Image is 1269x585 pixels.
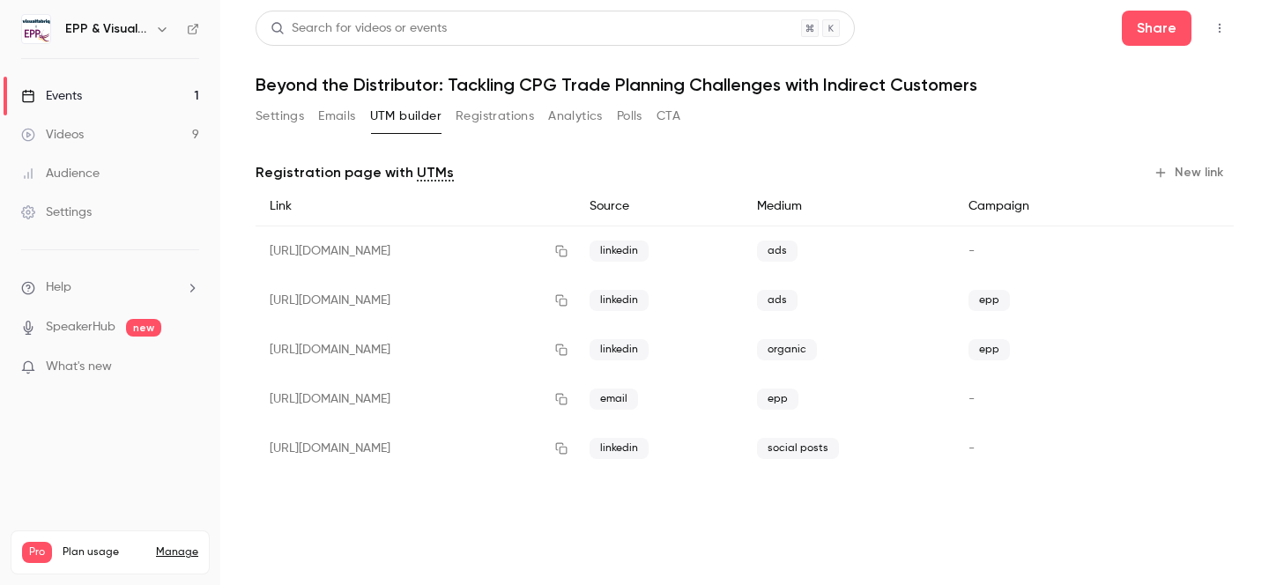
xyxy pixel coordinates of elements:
span: linkedin [590,241,649,262]
button: Share [1122,11,1191,46]
span: Plan usage [63,545,145,559]
span: linkedin [590,438,649,459]
div: Medium [743,187,954,226]
span: Help [46,278,71,297]
div: Source [575,187,743,226]
span: - [968,442,975,455]
a: UTMs [417,162,454,183]
button: Polls [617,102,642,130]
h1: Beyond the Distributor: Tackling CPG Trade Planning Challenges with Indirect Customers [256,74,1234,95]
div: Campaign [954,187,1125,226]
a: Manage [156,545,198,559]
div: Search for videos or events [271,19,447,38]
span: epp [968,290,1010,311]
button: Registrations [456,102,534,130]
span: What's new [46,358,112,376]
div: [URL][DOMAIN_NAME] [256,424,575,473]
li: help-dropdown-opener [21,278,199,297]
span: - [968,245,975,257]
span: ads [757,290,798,311]
span: linkedin [590,339,649,360]
span: email [590,389,638,410]
button: CTA [657,102,680,130]
button: New link [1147,159,1234,187]
span: epp [968,339,1010,360]
span: linkedin [590,290,649,311]
div: Audience [21,165,100,182]
span: organic [757,339,817,360]
div: [URL][DOMAIN_NAME] [256,374,575,424]
iframe: Noticeable Trigger [178,359,199,375]
span: ads [757,241,798,262]
div: [URL][DOMAIN_NAME] [256,325,575,374]
button: Emails [318,102,355,130]
button: Analytics [548,102,603,130]
div: [URL][DOMAIN_NAME] [256,226,575,277]
div: Events [21,87,82,105]
span: social posts [757,438,839,459]
img: EPP & Visualfabriq [22,15,50,43]
div: Videos [21,126,84,144]
div: Link [256,187,575,226]
span: epp [757,389,798,410]
span: - [968,393,975,405]
span: Pro [22,542,52,563]
div: [URL][DOMAIN_NAME] [256,276,575,325]
button: Settings [256,102,304,130]
a: SpeakerHub [46,318,115,337]
div: Settings [21,204,92,221]
h6: EPP & Visualfabriq [65,20,148,38]
p: Registration page with [256,162,454,183]
span: new [126,319,161,337]
button: UTM builder [370,102,442,130]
